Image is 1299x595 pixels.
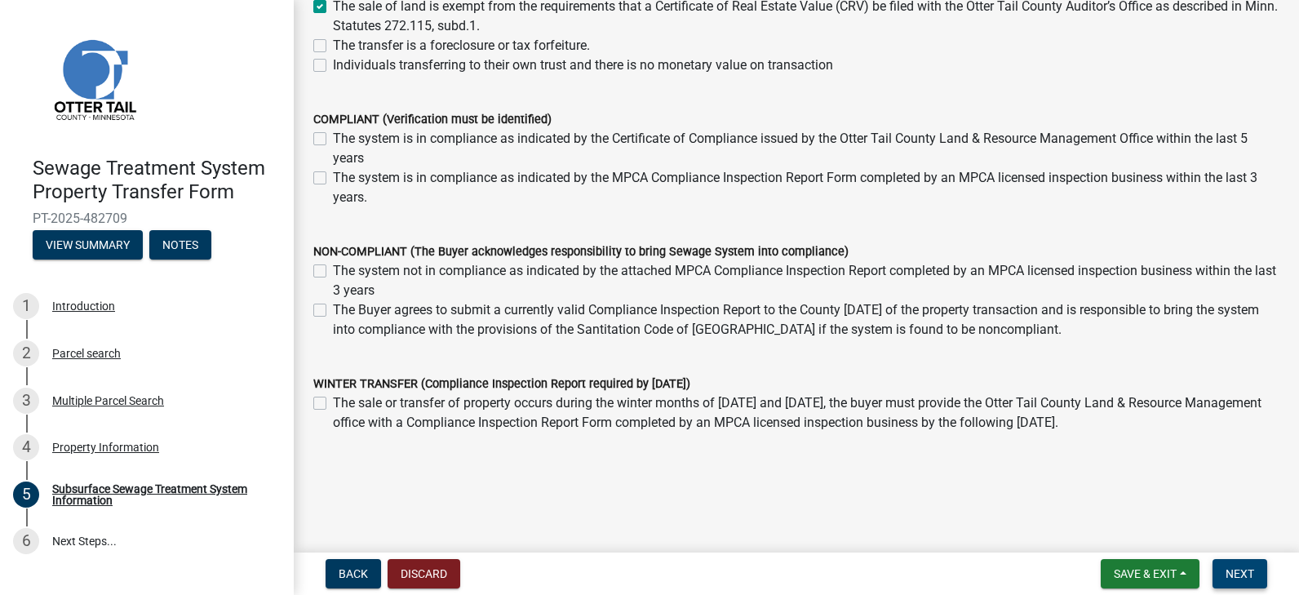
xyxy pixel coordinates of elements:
[313,246,849,258] label: NON-COMPLIANT (The Buyer acknowledges responsibility to bring Sewage System into compliance)
[52,483,268,506] div: Subsurface Sewage Treatment System Information
[149,239,211,252] wm-modal-confirm: Notes
[33,157,281,204] h4: Sewage Treatment System Property Transfer Form
[52,442,159,453] div: Property Information
[13,528,39,554] div: 6
[13,434,39,460] div: 4
[1114,567,1177,580] span: Save & Exit
[149,230,211,260] button: Notes
[333,129,1279,168] label: The system is in compliance as indicated by the Certificate of Compliance issued by the Otter Tai...
[333,56,833,75] label: Individuals transferring to their own trust and there is no monetary value on transaction
[388,559,460,588] button: Discard
[1213,559,1267,588] button: Next
[33,239,143,252] wm-modal-confirm: Summary
[13,340,39,366] div: 2
[313,114,552,126] label: COMPLIANT (Verification must be identified)
[1226,567,1254,580] span: Next
[13,388,39,414] div: 3
[333,300,1279,340] label: The Buyer agrees to submit a currently valid Compliance Inspection Report to the County [DATE] of...
[33,211,261,226] span: PT-2025-482709
[52,300,115,312] div: Introduction
[13,293,39,319] div: 1
[326,559,381,588] button: Back
[1101,559,1199,588] button: Save & Exit
[333,261,1279,300] label: The system not in compliance as indicated by the attached MPCA Compliance Inspection Report compl...
[333,168,1279,207] label: The system is in compliance as indicated by the MPCA Compliance Inspection Report Form completed ...
[52,348,121,359] div: Parcel search
[313,379,690,390] label: WINTER TRANSFER (Compliance Inspection Report required by [DATE])
[333,393,1279,433] label: The sale or transfer of property occurs during the winter months of [DATE] and [DATE], the buyer ...
[52,395,164,406] div: Multiple Parcel Search
[33,17,155,140] img: Otter Tail County, Minnesota
[33,230,143,260] button: View Summary
[339,567,368,580] span: Back
[13,482,39,508] div: 5
[333,36,590,56] label: The transfer is a foreclosure or tax forfeiture.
